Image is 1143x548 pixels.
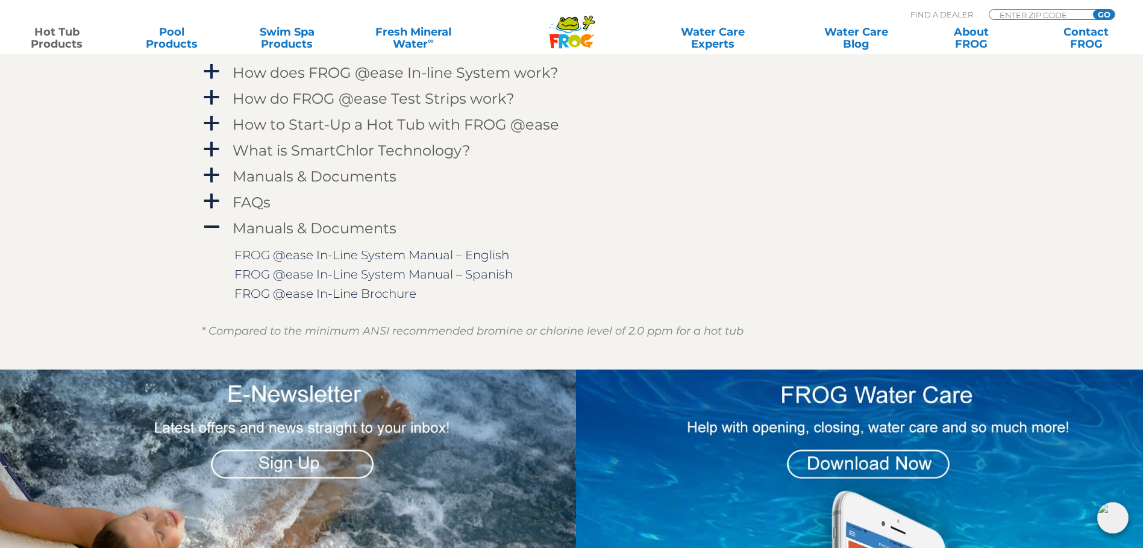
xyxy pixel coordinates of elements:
[201,324,744,338] em: * Compared to the minimum ANSI recommended bromine or chlorine level of 2.0 ppm for a hot tub
[233,194,271,210] h4: FAQs
[202,89,221,107] span: a
[201,139,942,162] a: a What is SmartChlor Technology?
[233,142,471,159] h4: What is SmartChlor Technology?
[242,26,332,50] a: Swim SpaProducts
[811,26,901,50] a: Water CareBlog
[202,218,221,236] span: A
[1093,10,1115,19] input: GO
[233,116,559,133] h4: How to Start-Up a Hot Tub with FROG @ease
[201,217,942,239] a: A Manuals & Documents
[201,113,942,136] a: a How to Start-Up a Hot Tub with FROG @ease
[127,26,217,50] a: PoolProducts
[1097,502,1129,534] img: openIcon
[202,166,221,184] span: a
[233,168,396,184] h4: Manuals & Documents
[233,220,396,236] h4: Manuals & Documents
[357,26,469,50] a: Fresh MineralWater∞
[998,10,1080,20] input: Zip Code Form
[640,26,786,50] a: Water CareExperts
[233,90,515,107] h4: How do FROG @ease Test Strips work?
[1041,26,1131,50] a: ContactFROG
[234,286,416,301] a: FROG @ease In-Line Brochure
[201,61,942,84] a: a How does FROG @ease In-line System work?
[428,36,434,45] sup: ∞
[202,192,221,210] span: a
[201,87,942,110] a: a How do FROG @ease Test Strips work?
[910,9,973,20] p: Find A Dealer
[201,191,942,213] a: a FAQs
[201,165,942,187] a: a Manuals & Documents
[202,63,221,81] span: a
[234,248,509,262] a: FROG @ease In-Line System Manual – English
[202,140,221,159] span: a
[233,65,559,81] h4: How does FROG @ease In-line System work?
[234,267,513,282] a: FROG @ease In-Line System Manual – Spanish
[926,26,1016,50] a: AboutFROG
[202,115,221,133] span: a
[12,26,102,50] a: Hot TubProducts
